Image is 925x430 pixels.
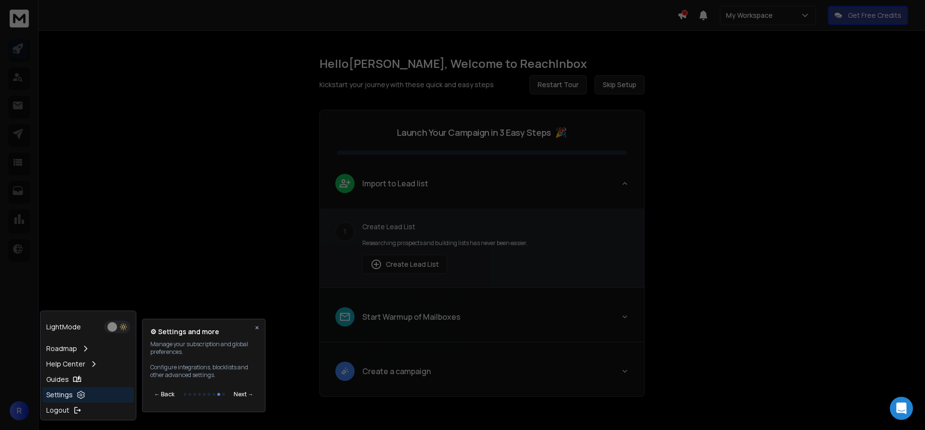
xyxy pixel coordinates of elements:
p: Launch Your Campaign in 3 Easy Steps [397,126,551,139]
button: Restart Tour [529,75,587,94]
p: Guides [46,375,69,384]
a: Guides [42,372,134,387]
p: Light Mode [46,322,81,332]
p: Kickstart your journey with these quick and easy steps [319,80,494,90]
p: Start Warmup of Mailboxes [362,311,461,323]
button: Skip Setup [595,75,645,94]
button: Get Free Credits [828,6,908,25]
button: leadCreate a campaign [320,354,644,396]
p: Get Free Credits [848,11,901,20]
p: Researching prospects and building lists has never been easier. [362,239,629,247]
img: lead [370,259,382,270]
p: Create a campaign [362,365,431,377]
button: Create Lead List [362,255,447,274]
a: Roadmap [42,341,134,356]
p: Help Center [46,359,85,369]
p: Create Lead List [362,222,629,232]
p: My Workspace [726,11,777,20]
p: Settings [46,390,73,400]
button: leadStart Warmup of Mailboxes [320,300,644,342]
a: Settings [42,387,134,403]
button: R [10,401,29,420]
div: 1 [335,222,355,241]
img: lead [339,365,351,377]
img: lead [339,311,351,323]
img: lead [339,177,351,189]
h1: Hello [PERSON_NAME] , Welcome to ReachInbox [319,56,645,71]
div: leadImport to Lead list [320,208,644,287]
p: Import to Lead list [362,178,428,189]
p: Roadmap [46,344,77,353]
button: leadImport to Lead list [320,166,644,208]
p: Logout [46,405,69,415]
a: Help Center [42,356,134,372]
span: Skip Setup [603,80,636,90]
span: 🎉 [555,126,567,139]
div: Open Intercom Messenger [890,397,913,420]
